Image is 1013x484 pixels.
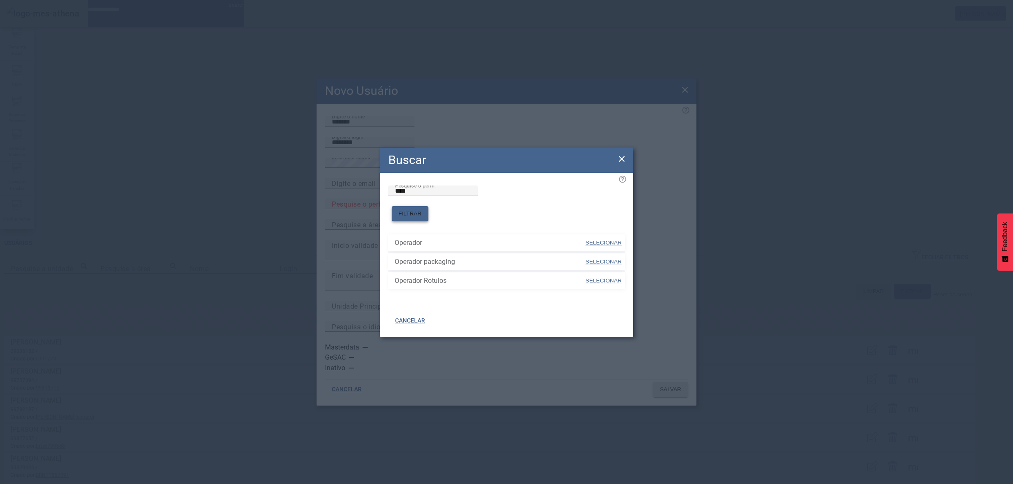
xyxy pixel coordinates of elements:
[585,239,622,246] span: SELECIONAR
[1001,222,1009,251] span: Feedback
[585,277,622,284] span: SELECIONAR
[388,313,432,328] button: CANCELAR
[585,258,622,265] span: SELECIONAR
[585,273,623,288] button: SELECIONAR
[585,254,623,269] button: SELECIONAR
[585,235,623,250] button: SELECIONAR
[392,206,428,221] button: FILTRAR
[395,257,585,267] span: Operador packaging
[395,276,585,286] span: Operador Rotulos
[388,151,426,169] h2: Buscar
[395,182,435,188] mat-label: Pesquise o perfil
[395,317,425,325] span: CANCELAR
[997,213,1013,271] button: Feedback - Mostrar pesquisa
[395,238,585,248] span: Operador
[398,210,422,218] span: FILTRAR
